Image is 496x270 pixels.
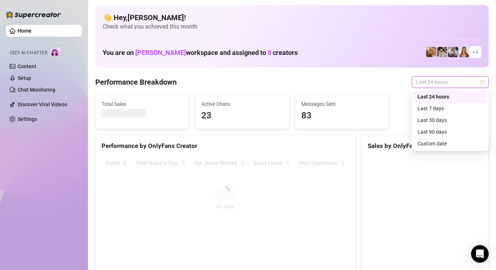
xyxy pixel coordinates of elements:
div: Last 24 hours [418,93,483,101]
div: Last 24 hours [413,91,487,103]
div: Last 30 days [413,114,487,126]
img: ANDREA [448,47,458,57]
a: Chat Monitoring [18,87,55,93]
h4: 👋 Hey, [PERSON_NAME] ! [103,12,481,23]
img: Roux️‍ [426,47,436,57]
div: Last 30 days [418,116,483,124]
img: Roux [459,47,469,57]
span: loading [221,187,229,195]
a: Setup [18,75,31,81]
div: Sales by OnlyFans Creator [368,141,482,151]
div: Performance by OnlyFans Creator [102,141,349,151]
h1: You are on workspace and assigned to creators [103,49,298,57]
div: Custom date [418,140,483,148]
span: calendar [480,80,485,84]
span: 83 [301,109,383,123]
span: Total Sales [102,100,183,108]
span: 8 [268,49,271,56]
a: Content [18,63,36,69]
span: Last 24 hours [416,77,484,88]
img: logo-BBDzfeDw.svg [6,11,61,18]
img: Raven [437,47,447,57]
span: Izzy AI Chatter [10,49,47,56]
div: Open Intercom Messenger [471,245,489,263]
div: Last 7 days [418,104,483,112]
h4: Performance Breakdown [95,77,177,87]
img: AI Chatter [50,47,62,57]
div: Last 7 days [413,103,487,114]
span: Check what you achieved this month [103,23,481,31]
span: Messages Sent [301,100,383,108]
div: Last 90 days [418,128,483,136]
a: Discover Viral Videos [18,101,67,107]
span: + 4 [473,48,478,56]
a: Home [18,28,32,34]
span: 23 [201,109,283,123]
a: Settings [18,116,37,122]
span: Active Chats [201,100,283,108]
div: Custom date [413,138,487,149]
div: Last 90 days [413,126,487,138]
span: [PERSON_NAME] [135,49,186,56]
